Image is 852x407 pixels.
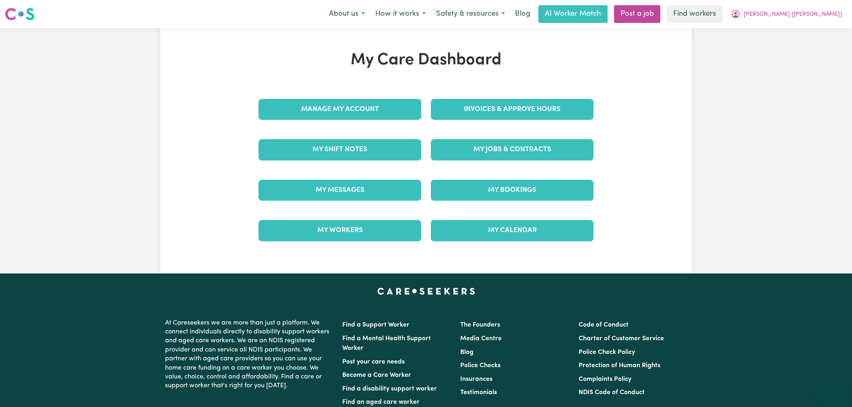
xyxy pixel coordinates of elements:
a: Blog [460,349,474,356]
a: Find a Mental Health Support Worker [342,335,431,351]
span: [PERSON_NAME] ([PERSON_NAME]) [744,10,842,19]
a: Protection of Human Rights [579,362,660,369]
a: Media Centre [460,335,502,342]
a: Insurances [460,376,492,382]
a: Find a Support Worker [342,322,409,328]
a: My Bookings [431,180,594,201]
a: Code of Conduct [579,322,629,328]
a: NDIS Code of Conduct [579,389,645,396]
a: Testimonials [460,389,497,396]
a: Blog [510,5,535,23]
a: Find workers [667,5,722,23]
a: Careseekers home page [377,288,475,294]
a: Police Check Policy [579,349,635,356]
a: Police Checks [460,362,500,369]
a: Charter of Customer Service [579,335,664,342]
a: My Jobs & Contracts [431,139,594,160]
a: Find an aged care worker [342,399,420,405]
a: My Shift Notes [258,139,421,160]
a: AI Worker Match [538,5,608,23]
a: My Workers [258,220,421,241]
a: Manage My Account [258,99,421,120]
h1: My Care Dashboard [254,51,598,70]
a: Invoices & Approve Hours [431,99,594,120]
p: At Careseekers we are more than just a platform. We connect individuals directly to disability su... [165,315,333,394]
a: The Founders [460,322,500,328]
a: Post your care needs [342,359,405,365]
button: How it works [370,6,431,23]
iframe: Button to launch messaging window [820,375,846,401]
button: About us [324,6,370,23]
img: Careseekers logo [5,7,35,21]
a: Complaints Policy [579,376,631,382]
a: My Calendar [431,220,594,241]
a: Post a job [614,5,660,23]
button: My Account [726,6,847,23]
button: Safety & resources [431,6,510,23]
a: Careseekers logo [5,5,35,23]
a: Find a disability support worker [342,386,437,392]
a: My Messages [258,180,421,201]
a: Become a Care Worker [342,372,411,378]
